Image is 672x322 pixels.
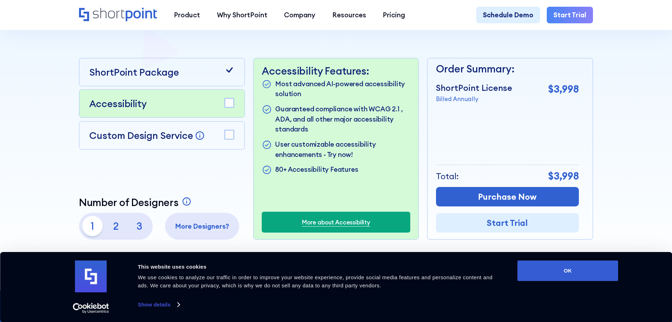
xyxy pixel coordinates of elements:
[79,8,157,22] a: Home
[138,299,180,310] a: Show details
[262,65,410,77] p: Accessibility Features:
[89,96,147,111] p: Accessibility
[383,10,405,20] div: Pricing
[436,187,579,206] a: Purchase Now
[165,7,208,24] a: Product
[275,79,410,99] p: Most advanced AI-powered accessibility solution
[436,213,579,233] a: Start Trial
[476,7,540,24] a: Schedule Demo
[129,216,150,236] p: 3
[332,10,366,20] div: Resources
[79,197,178,209] p: Number of Designers
[60,303,122,314] a: Usercentrics Cookiebot - opens in a new window
[169,221,236,232] p: More Designers?
[89,65,179,79] p: ShortPoint Package
[436,82,512,94] p: ShortPoint License
[436,62,579,77] p: Order Summary:
[302,218,370,227] a: More about Accessibility
[275,104,410,134] p: Guaranteed compliance with WCAG 2.1 , ADA, and all other major accessibility standards
[436,170,459,183] p: Total:
[89,129,193,141] p: Custom Design Service
[138,274,493,288] span: We use cookies to analyze our traffic in order to improve your website experience, provide social...
[375,7,414,24] a: Pricing
[208,7,276,24] a: Why ShortPoint
[79,197,194,209] a: Number of Designers
[138,263,502,271] div: This website uses cookies
[275,164,358,176] p: 80+ Accessibility Features
[284,10,315,20] div: Company
[276,7,324,24] a: Company
[517,260,618,281] button: OK
[547,7,593,24] a: Start Trial
[106,216,126,236] p: 2
[174,10,200,20] div: Product
[548,169,579,184] p: $3,998
[75,260,107,292] img: logo
[548,82,579,97] p: $3,998
[324,7,375,24] a: Resources
[82,216,102,236] p: 1
[436,94,512,103] p: Billed Annually
[217,10,267,20] div: Why ShortPoint
[275,139,410,159] p: User customizable accessibility enhancements - Try now!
